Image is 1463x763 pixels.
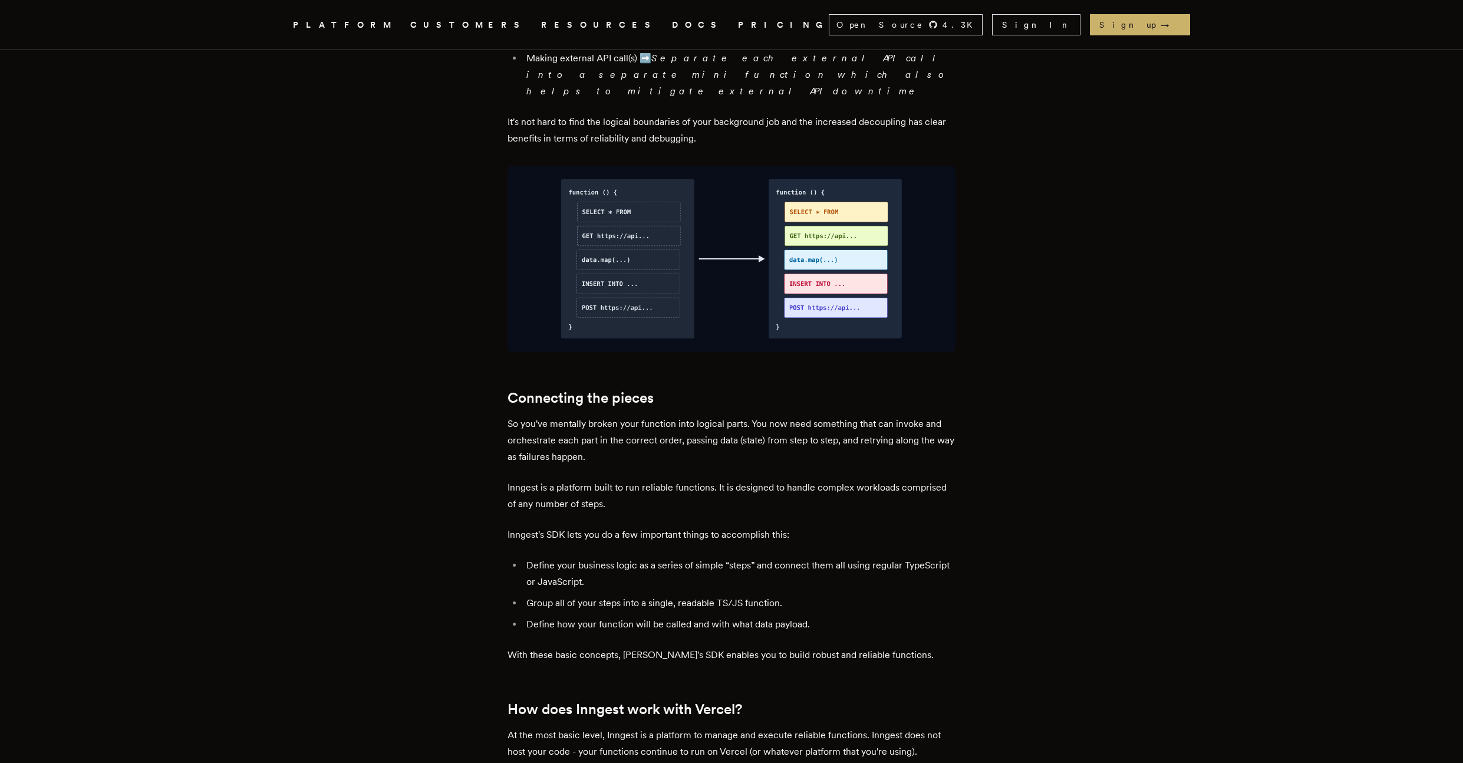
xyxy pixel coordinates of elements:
h2: Connecting the pieces [508,390,955,406]
span: Open Source [836,19,924,31]
em: Separate each external API call into a separate mini function which also helps to mitigate extern... [526,52,951,97]
button: PLATFORM [293,18,396,32]
span: 4.3 K [943,19,980,31]
p: With these basic concepts, [PERSON_NAME]'s SDK enables you to build robust and reliable functions. [508,647,955,663]
button: RESOURCES [541,18,658,32]
li: Define your business logic as a series of simple “steps” and connect them all using regular TypeS... [523,557,955,590]
a: Sign In [992,14,1080,35]
li: Making external API call(s) ➡️ [523,50,955,100]
h2: How does Inngest work with Vercel? [508,701,955,718]
li: Define how your function will be called and with what data payload. [523,616,955,633]
img: A diagram highlighting distinct parts of a function [508,166,955,353]
p: So you've mentally broken your function into logical parts. You now need something that can invok... [508,416,955,465]
span: → [1161,19,1181,31]
p: Inngest's SDK lets you do a few important things to accomplish this: [508,527,955,543]
a: CUSTOMERS [410,18,527,32]
a: PRICING [738,18,829,32]
li: Group all of your steps into a single, readable TS/JS function. [523,595,955,611]
p: At the most basic level, Inngest is a platform to manage and execute reliable functions. Inngest ... [508,727,955,760]
a: Sign up [1090,14,1190,35]
p: It's not hard to find the logical boundaries of your background job and the increased decoupling ... [508,114,955,147]
a: DOCS [672,18,724,32]
p: Inngest is a platform built to run reliable functions. It is designed to handle complex workloads... [508,479,955,512]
